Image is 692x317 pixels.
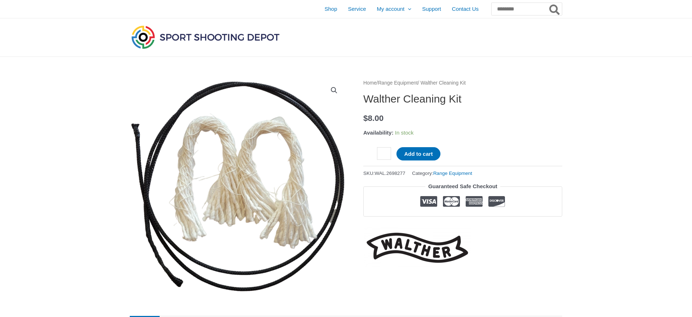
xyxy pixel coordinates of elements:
[363,169,405,178] span: SKU:
[328,84,341,97] a: View full-screen image gallery
[130,78,346,294] img: Walther Cleaning Kit
[433,171,472,176] a: Range Equipment
[363,130,394,136] span: Availability:
[363,92,562,105] h1: Walther Cleaning Kit
[377,147,391,160] input: Product quantity
[130,24,281,50] img: Sport Shooting Depot
[363,114,383,123] bdi: 8.00
[395,130,414,136] span: In stock
[363,80,377,86] a: Home
[412,169,472,178] span: Category:
[363,114,368,123] span: $
[548,3,562,15] button: Search
[375,171,405,176] span: WAL.2698277
[425,181,500,191] legend: Guaranteed Safe Checkout
[363,78,562,88] nav: Breadcrumb
[363,227,471,268] a: Walther
[396,147,440,160] button: Add to cart
[378,80,418,86] a: Range Equipment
